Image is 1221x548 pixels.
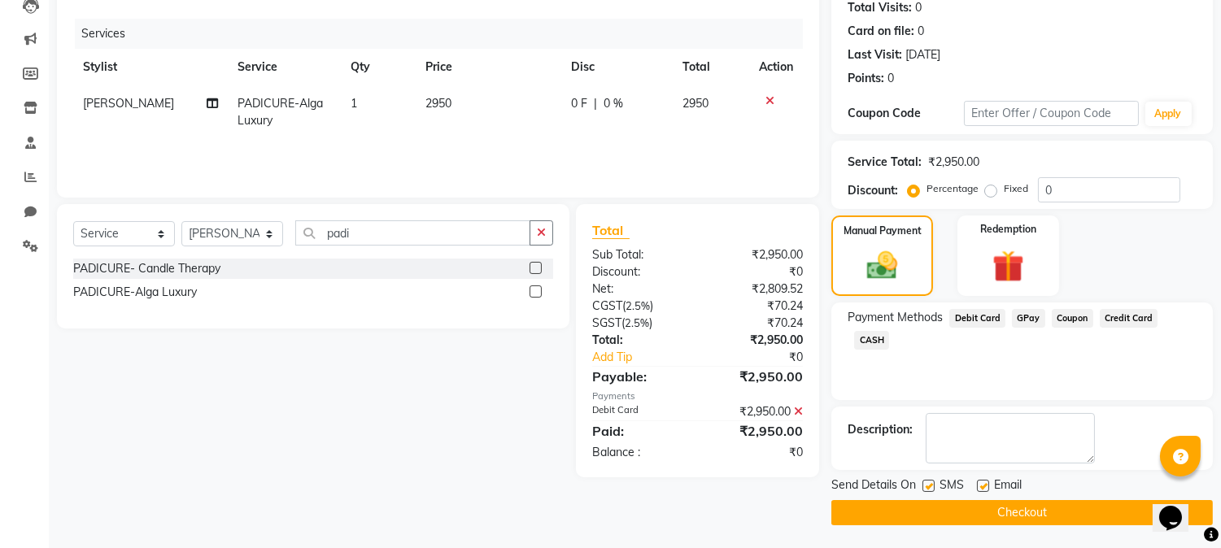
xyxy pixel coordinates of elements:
[683,96,709,111] span: 2950
[844,224,922,238] label: Manual Payment
[229,49,342,85] th: Service
[580,298,698,315] div: ( )
[831,500,1213,525] button: Checkout
[592,222,630,239] span: Total
[698,246,816,263] div: ₹2,950.00
[73,284,197,301] div: PADICURE-Alga Luxury
[351,96,357,111] span: 1
[580,332,698,349] div: Total:
[1145,102,1192,126] button: Apply
[1100,309,1158,328] span: Credit Card
[238,96,324,128] span: PADICURE-Alga Luxury
[698,298,816,315] div: ₹70.24
[983,246,1034,286] img: _gift.svg
[626,299,650,312] span: 2.5%
[425,96,451,111] span: 2950
[604,95,623,112] span: 0 %
[698,332,816,349] div: ₹2,950.00
[927,181,979,196] label: Percentage
[592,389,803,403] div: Payments
[848,309,943,326] span: Payment Methods
[580,281,698,298] div: Net:
[580,349,717,366] a: Add Tip
[73,260,220,277] div: PADICURE- Candle Therapy
[848,46,902,63] div: Last Visit:
[698,315,816,332] div: ₹70.24
[887,70,894,87] div: 0
[580,315,698,332] div: ( )
[698,367,816,386] div: ₹2,950.00
[848,421,913,438] div: Description:
[1004,181,1028,196] label: Fixed
[980,222,1036,237] label: Redemption
[918,23,924,40] div: 0
[854,331,889,350] span: CASH
[73,49,229,85] th: Stylist
[580,444,698,461] div: Balance :
[580,263,698,281] div: Discount:
[698,444,816,461] div: ₹0
[848,154,922,171] div: Service Total:
[831,476,916,497] span: Send Details On
[848,182,898,199] div: Discount:
[571,95,587,112] span: 0 F
[75,19,815,49] div: Services
[964,101,1138,126] input: Enter Offer / Coupon Code
[848,70,884,87] div: Points:
[592,298,622,313] span: CGST
[698,403,816,420] div: ₹2,950.00
[848,23,914,40] div: Card on file:
[580,421,698,441] div: Paid:
[416,49,561,85] th: Price
[905,46,940,63] div: [DATE]
[949,309,1005,328] span: Debit Card
[749,49,803,85] th: Action
[994,476,1022,497] span: Email
[698,281,816,298] div: ₹2,809.52
[857,248,906,283] img: _cash.svg
[928,154,979,171] div: ₹2,950.00
[580,403,698,420] div: Debit Card
[561,49,673,85] th: Disc
[698,263,816,281] div: ₹0
[580,367,698,386] div: Payable:
[1012,309,1045,328] span: GPay
[625,316,649,329] span: 2.5%
[698,421,816,441] div: ₹2,950.00
[594,95,597,112] span: |
[1153,483,1205,532] iframe: chat widget
[1052,309,1093,328] span: Coupon
[341,49,416,85] th: Qty
[580,246,698,263] div: Sub Total:
[83,96,174,111] span: [PERSON_NAME]
[295,220,530,246] input: Search or Scan
[717,349,816,366] div: ₹0
[674,49,750,85] th: Total
[940,476,964,497] span: SMS
[848,105,964,122] div: Coupon Code
[592,315,621,330] span: SGST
